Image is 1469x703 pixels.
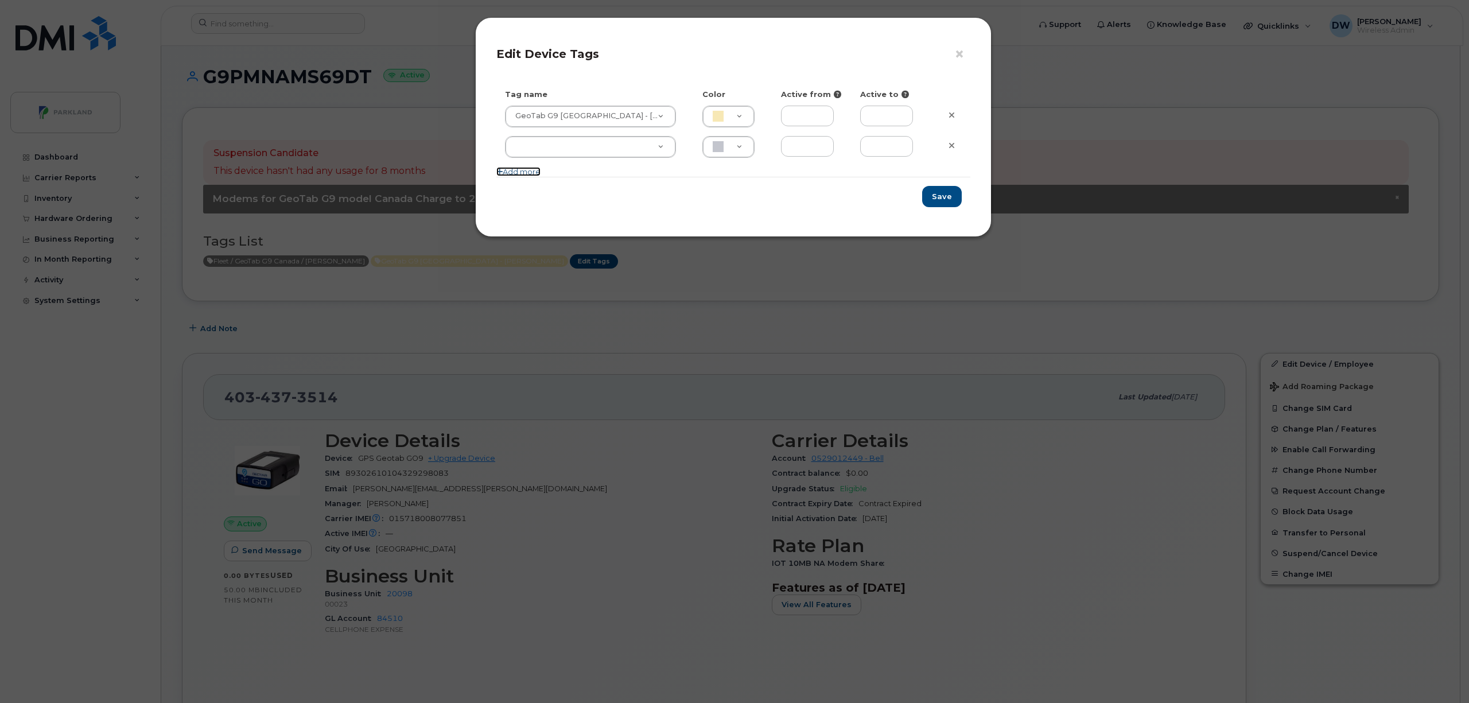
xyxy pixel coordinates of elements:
a: Add more [496,167,541,176]
div: Color [694,89,773,100]
button: × [954,46,970,63]
i: Fill in to restrict tag activity to this date [901,91,909,98]
div: Active from [772,89,852,100]
i: Fill in to restrict tag activity to this date [834,91,841,98]
span: GeoTab G9 [GEOGRAPHIC_DATA] - [PERSON_NAME] [508,111,658,121]
div: Active to [852,89,931,100]
div: Tag name [496,89,694,100]
h4: Edit Device Tags [496,47,970,61]
button: Save [922,186,962,207]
